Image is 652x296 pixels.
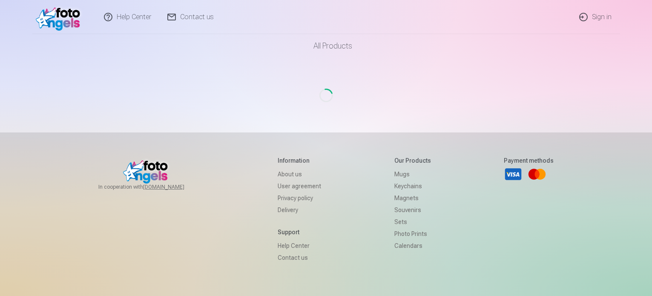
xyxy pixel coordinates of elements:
h5: Support [278,228,321,236]
h5: Our products [394,156,431,165]
a: [DOMAIN_NAME] [143,184,205,190]
a: About us [278,168,321,180]
h5: Payment methods [504,156,554,165]
a: Delivery [278,204,321,216]
span: In cooperation with [98,184,205,190]
a: Privacy policy [278,192,321,204]
a: Calendars [394,240,431,252]
a: All products [290,34,362,58]
a: Mugs [394,168,431,180]
a: Contact us [278,252,321,264]
a: Photo prints [394,228,431,240]
a: Souvenirs [394,204,431,216]
a: Mastercard [528,165,546,184]
a: Sets [394,216,431,228]
a: Visa [504,165,523,184]
a: Keychains [394,180,431,192]
a: Help Center [278,240,321,252]
img: /fa2 [36,3,85,31]
h5: Information [278,156,321,165]
a: Magnets [394,192,431,204]
a: User agreement [278,180,321,192]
